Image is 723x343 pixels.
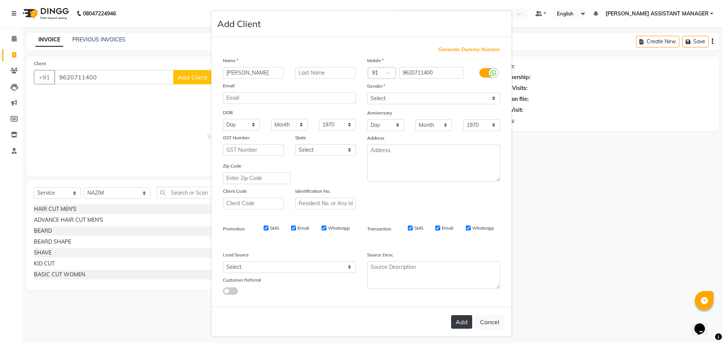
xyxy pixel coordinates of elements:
label: Whatsapp [328,225,350,232]
label: Client Code [223,188,247,195]
input: GST Number [223,144,284,156]
label: Source Desc [367,252,393,258]
iframe: chat widget [691,313,715,335]
label: Transaction [367,226,391,232]
label: Zip Code [223,163,241,169]
label: Mobile [367,57,384,64]
label: State [295,134,306,141]
label: SMS [270,225,279,232]
label: DOB [223,109,233,116]
label: Promotion [223,226,245,232]
span: Generate Dummy Number [438,46,500,53]
label: Identification No. [295,188,331,195]
button: Add [451,315,472,329]
input: First Name [223,67,284,79]
input: Last Name [295,67,356,79]
label: SMS [414,225,423,232]
h4: Add Client [217,17,261,30]
label: Email [223,82,235,89]
input: Mobile [399,67,464,79]
label: Email [442,225,453,232]
input: Client Code [223,198,284,209]
label: Whatsapp [472,225,494,232]
label: GST Number [223,134,250,141]
label: Address [367,135,384,142]
label: Anniversary [367,110,392,116]
label: Name [223,57,238,64]
button: Cancel [475,315,504,329]
label: Gender [367,83,385,90]
input: Resident No. or Any Id [295,198,356,209]
input: Enter Zip Code [223,172,291,184]
label: Customer Referral [223,277,261,284]
label: Lead Source [223,252,249,258]
label: Email [297,225,309,232]
input: Email [223,92,356,104]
